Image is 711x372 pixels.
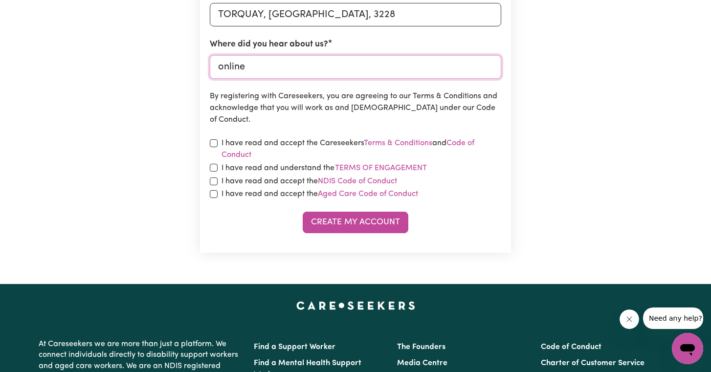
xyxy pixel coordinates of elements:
a: Code of Conduct [222,139,474,159]
a: Media Centre [397,359,447,367]
a: Careseekers home page [296,302,415,309]
input: e.g. North Bondi, New South Wales [210,3,501,26]
label: I have read and accept the [222,188,418,200]
iframe: Fermer le message [620,309,639,329]
iframe: Message de la compagnie [643,307,703,329]
label: I have read and understand the [222,162,427,175]
label: Where did you hear about us? [210,38,328,51]
a: Aged Care Code of Conduct [318,190,418,198]
button: I have read and understand the [334,162,427,175]
a: Find a Support Worker [254,343,335,351]
a: Charter of Customer Service [541,359,644,367]
label: I have read and accept the Careseekers and [222,137,501,161]
p: By registering with Careseekers, you are agreeing to our Terms & Conditions and acknowledge that ... [210,90,501,126]
a: Code of Conduct [541,343,601,351]
label: I have read and accept the [222,175,397,187]
iframe: Bouton de lancement de la fenêtre de messagerie [672,333,703,364]
a: Terms & Conditions [364,139,432,147]
button: Create My Account [303,212,408,233]
input: e.g. Google, word of mouth etc. [210,55,501,79]
a: The Founders [397,343,445,351]
a: NDIS Code of Conduct [318,177,397,185]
